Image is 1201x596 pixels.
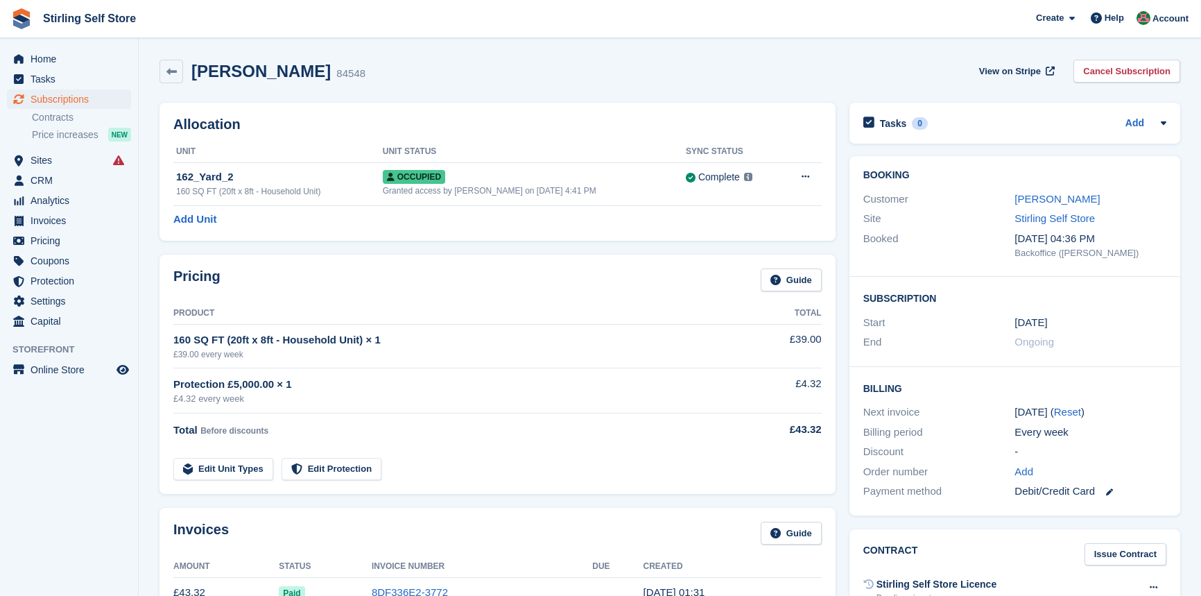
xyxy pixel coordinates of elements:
[31,251,114,271] span: Coupons
[736,422,822,438] div: £43.32
[31,191,114,210] span: Analytics
[383,170,445,184] span: Occupied
[1054,406,1081,418] a: Reset
[7,69,131,89] a: menu
[863,211,1015,227] div: Site
[1036,11,1064,25] span: Create
[31,360,114,380] span: Online Store
[191,62,331,80] h2: [PERSON_NAME]
[173,392,736,406] div: £4.32 every week
[31,171,114,190] span: CRM
[279,556,372,578] th: Status
[974,60,1057,83] a: View on Stripe
[863,231,1015,260] div: Booked
[173,377,736,393] div: Protection £5,000.00 × 1
[863,444,1015,460] div: Discount
[32,128,98,142] span: Price increases
[643,556,821,578] th: Created
[698,170,740,185] div: Complete
[32,111,131,124] a: Contracts
[7,49,131,69] a: menu
[37,7,141,30] a: Stirling Self Store
[686,141,780,163] th: Sync Status
[7,251,131,271] a: menu
[173,424,198,436] span: Total
[173,269,221,291] h2: Pricing
[1014,464,1033,480] a: Add
[736,368,822,414] td: £4.32
[761,522,822,545] a: Guide
[173,117,822,133] h2: Allocation
[1014,425,1166,441] div: Every week
[173,212,216,228] a: Add Unit
[173,556,279,578] th: Amount
[1014,405,1166,420] div: [DATE] ( )
[1014,246,1166,260] div: Backoffice ([PERSON_NAME])
[31,231,114,250] span: Pricing
[863,484,1015,500] div: Payment method
[863,315,1015,331] div: Start
[113,155,124,166] i: Smart entry sync failures have occurred
[108,128,131,142] div: NEW
[979,65,1041,78] span: View on Stripe
[7,90,131,109] a: menu
[7,231,131,250] a: menu
[31,271,114,291] span: Protection
[7,171,131,190] a: menu
[761,269,822,291] a: Guide
[1014,444,1166,460] div: -
[863,405,1015,420] div: Next invoice
[31,90,114,109] span: Subscriptions
[173,348,736,361] div: £39.00 every week
[1014,212,1095,224] a: Stirling Self Store
[200,426,268,436] span: Before discounts
[7,211,131,230] a: menu
[1014,336,1054,348] span: Ongoing
[31,291,114,311] span: Settings
[173,458,273,481] a: Edit Unit Types
[736,324,822,368] td: £39.00
[1105,11,1124,25] span: Help
[173,522,229,545] h2: Invoices
[880,117,907,130] h2: Tasks
[383,185,686,197] div: Granted access by [PERSON_NAME] on [DATE] 4:41 PM
[1152,12,1189,26] span: Account
[1014,315,1047,331] time: 2025-06-02 00:00:00 UTC
[372,556,592,578] th: Invoice Number
[744,173,752,181] img: icon-info-grey-7440780725fd019a000dd9b08b2336e03edf1995a4989e88bcd33f0948082b44.svg
[31,69,114,89] span: Tasks
[1085,543,1166,566] a: Issue Contract
[863,191,1015,207] div: Customer
[1137,11,1150,25] img: Lucy
[736,303,822,325] th: Total
[1014,484,1166,500] div: Debit/Credit Card
[336,66,365,82] div: 84548
[32,127,131,142] a: Price increases NEW
[173,332,736,348] div: 160 SQ FT (20ft x 8ft - Household Unit) × 1
[31,49,114,69] span: Home
[282,458,381,481] a: Edit Protection
[31,151,114,170] span: Sites
[876,577,997,592] div: Stirling Self Store Licence
[31,312,114,331] span: Capital
[863,464,1015,480] div: Order number
[1014,193,1100,205] a: [PERSON_NAME]
[863,425,1015,441] div: Billing period
[863,381,1166,395] h2: Billing
[173,141,383,163] th: Unit
[176,185,383,198] div: 160 SQ FT (20ft x 8ft - Household Unit)
[31,211,114,230] span: Invoices
[863,543,918,566] h2: Contract
[114,361,131,378] a: Preview store
[7,312,131,331] a: menu
[863,170,1166,181] h2: Booking
[1014,231,1166,247] div: [DATE] 04:36 PM
[863,291,1166,305] h2: Subscription
[912,117,928,130] div: 0
[12,343,138,357] span: Storefront
[1073,60,1180,83] a: Cancel Subscription
[7,360,131,380] a: menu
[7,191,131,210] a: menu
[383,141,686,163] th: Unit Status
[863,334,1015,350] div: End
